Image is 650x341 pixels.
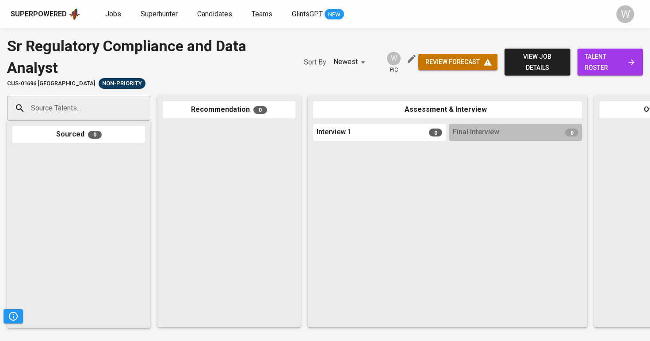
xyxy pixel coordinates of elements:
[163,101,295,118] div: Recommendation
[304,57,326,68] p: Sort By
[197,9,234,20] a: Candidates
[11,9,67,19] div: Superpowered
[512,51,563,73] span: view job details
[141,10,178,18] span: Superhunter
[386,51,401,74] div: pic
[105,10,121,18] span: Jobs
[585,51,636,73] span: talent roster
[69,8,80,21] img: app logo
[429,129,442,136] span: 0
[197,10,232,18] span: Candidates
[141,9,180,20] a: Superhunter
[105,9,123,20] a: Jobs
[333,54,368,70] div: Newest
[325,10,344,19] span: NEW
[616,5,634,23] div: W
[453,127,499,137] span: Final Interview
[317,127,352,137] span: Interview 1
[252,9,274,20] a: Teams
[386,51,401,66] div: W
[425,57,490,68] span: review forecast
[252,10,272,18] span: Teams
[7,80,95,88] span: CUS-01696 [GEOGRAPHIC_DATA]
[7,35,286,78] div: Sr Regulatory Compliance and Data Analyst
[577,49,643,76] a: talent roster
[145,107,147,109] button: Open
[99,78,145,89] div: Sufficient Talents in Pipeline
[292,10,323,18] span: GlintsGPT
[253,106,267,114] span: 0
[292,9,344,20] a: GlintsGPT NEW
[313,101,582,118] div: Assessment & Interview
[333,57,358,67] p: Newest
[12,126,145,143] div: Sourced
[11,8,80,21] a: Superpoweredapp logo
[565,129,578,136] span: 0
[505,49,570,76] button: view job details
[418,54,497,70] button: review forecast
[4,309,23,323] button: Pipeline Triggers
[99,80,145,88] span: Non-Priority
[88,131,102,139] span: 0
